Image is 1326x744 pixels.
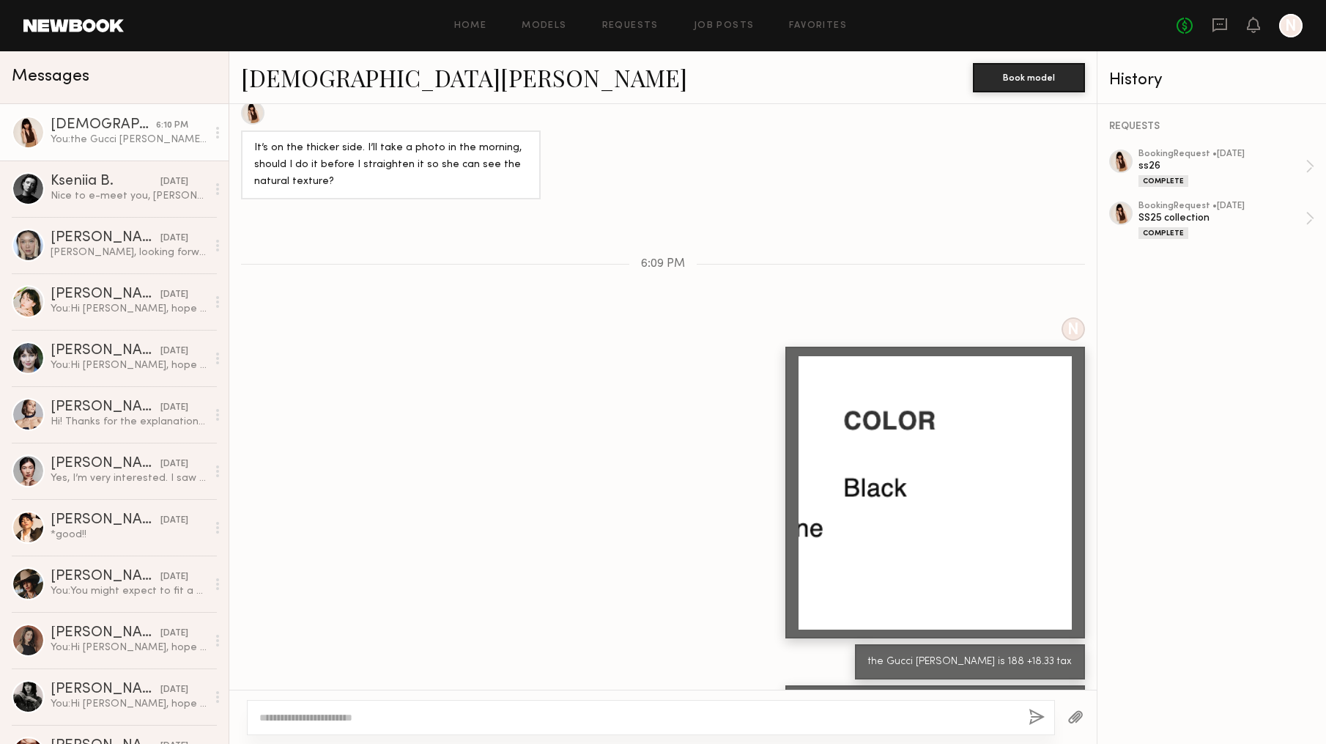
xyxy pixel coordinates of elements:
div: ss26 [1138,159,1305,173]
div: [DATE] [160,401,188,415]
button: Book model [973,63,1085,92]
div: [DATE] [160,457,188,471]
a: Job Posts [694,21,755,31]
div: [DATE] [160,683,188,697]
div: You: Hi [PERSON_NAME], hope you're doing well. I'm a womenswear fashion designer currently workin... [51,302,207,316]
div: [PERSON_NAME] [51,457,160,471]
a: [DEMOGRAPHIC_DATA][PERSON_NAME] [241,62,687,93]
div: booking Request • [DATE] [1138,202,1305,211]
a: Requests [602,21,659,31]
a: Models [522,21,566,31]
div: [PERSON_NAME] [51,682,160,697]
span: 6:09 PM [641,258,685,270]
div: Hi! Thanks for the explanation — that really helps. I’m interested! I just moved to Downtown, so ... [51,415,207,429]
div: [PERSON_NAME] [51,513,160,528]
div: booking Request • [DATE] [1138,150,1305,159]
div: Nice to e-meet you, [PERSON_NAME]! I’m currently in [GEOGRAPHIC_DATA], but I go back to LA pretty... [51,189,207,203]
div: Yes, I’m very interested. I saw your instagram and your work looks beautiful. [51,471,207,485]
div: You: Hi [PERSON_NAME], hope you're doing well. I'm a womenswear fashion designer currently workin... [51,358,207,372]
div: Kseniia B. [51,174,160,189]
div: [DATE] [160,514,188,528]
div: [DATE] [160,627,188,641]
div: the Gucci [PERSON_NAME] is 188 +18.33 tax [868,654,1072,671]
div: [DATE] [160,232,188,246]
a: bookingRequest •[DATE]ss26Complete [1138,150,1314,187]
a: bookingRequest •[DATE]SS25 collectionComplete [1138,202,1314,239]
div: [DATE] [160,175,188,189]
div: It’s on the thicker side. I’ll take a photo in the morning, should I do it before I straighten it... [254,140,527,191]
a: Book model [973,70,1085,83]
div: Complete [1138,175,1188,187]
div: [PERSON_NAME] [51,570,160,584]
div: Complete [1138,227,1188,239]
a: Favorites [789,21,847,31]
div: History [1109,72,1314,89]
div: *good!! [51,528,207,542]
div: [PERSON_NAME] [51,400,160,415]
div: SS25 collection [1138,211,1305,225]
span: Messages [12,68,89,85]
a: Home [454,21,487,31]
div: [PERSON_NAME], looking forward to another chance! [51,246,207,259]
div: You: the Gucci [PERSON_NAME] is 188 +18.33 tax [51,133,207,147]
div: [PERSON_NAME] [51,287,160,302]
div: You: Hi [PERSON_NAME], hope you're doing well. I'm a womenswear fashion designer currently workin... [51,641,207,655]
div: [PERSON_NAME] [51,231,160,246]
div: [DATE] [160,345,188,358]
div: [DATE] [160,288,188,302]
div: [PERSON_NAME] [51,344,160,358]
div: You: Hi [PERSON_NAME], hope you're doing well. I'm a womenswear fashion designer currently workin... [51,697,207,711]
div: REQUESTS [1109,122,1314,132]
div: 6:10 PM [156,119,188,133]
div: [DEMOGRAPHIC_DATA][PERSON_NAME] [51,118,156,133]
div: You: You might expect to fit a total of 12-14 pieces at each round of fitting, instead of 28. Bec... [51,584,207,598]
a: N [1279,14,1303,37]
div: [PERSON_NAME] [51,626,160,641]
div: [DATE] [160,570,188,584]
